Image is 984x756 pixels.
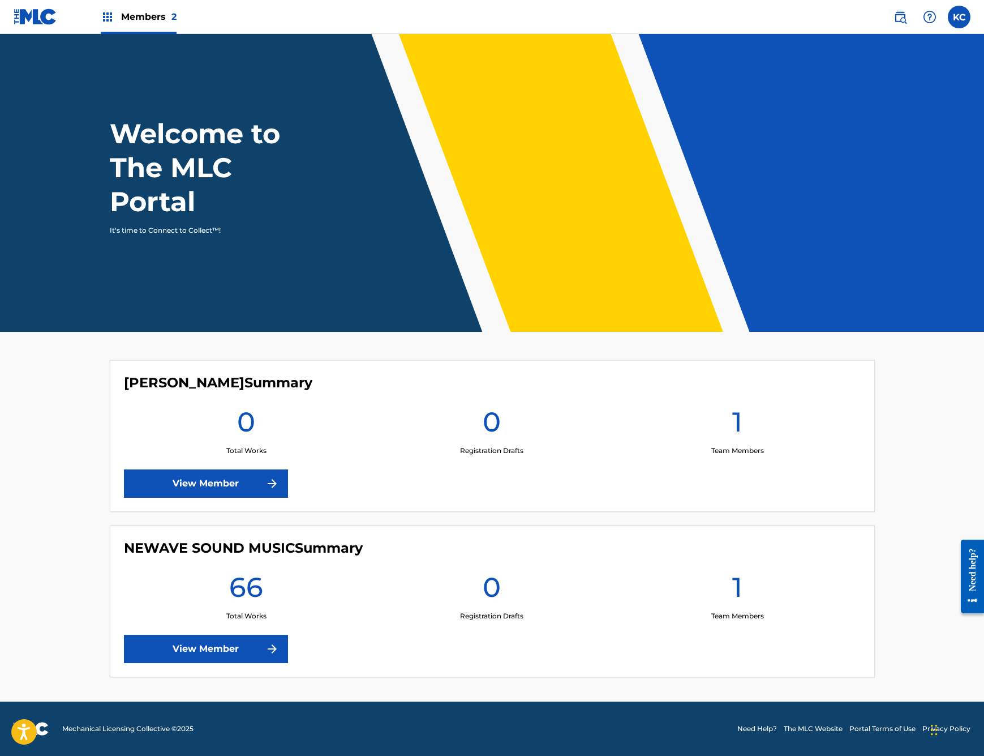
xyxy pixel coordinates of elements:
a: View Member [124,635,288,663]
h1: 1 [732,405,742,446]
p: Total Works [226,446,267,456]
img: logo [14,722,49,736]
img: Top Rightsholders [101,10,114,24]
iframe: Resource Center [952,530,984,623]
div: User Menu [948,6,970,28]
p: Total Works [226,611,267,621]
img: search [893,10,907,24]
a: Portal Terms of Use [849,724,916,734]
img: MLC Logo [14,8,57,25]
p: Registration Drafts [460,446,523,456]
div: Help [918,6,941,28]
h4: Kevin Cofield [124,374,312,391]
h1: 1 [732,570,742,611]
a: Public Search [889,6,912,28]
a: The MLC Website [784,724,843,734]
img: f7272a7cc735f4ea7f67.svg [265,477,279,490]
img: help [923,10,936,24]
p: Team Members [711,446,764,456]
p: Team Members [711,611,764,621]
h1: Welcome to The MLC Portal [110,117,321,219]
a: View Member [124,469,288,498]
img: f7272a7cc735f4ea7f67.svg [265,642,279,656]
h1: 0 [483,405,501,446]
h1: 66 [229,570,263,611]
h1: 0 [237,405,255,446]
p: Registration Drafts [460,611,523,621]
a: Need Help? [737,724,777,734]
span: Mechanical Licensing Collective © 2025 [62,724,194,734]
span: Members [121,10,177,23]
h1: 0 [483,570,501,611]
h4: NEWAVE SOUND MUSIC [124,540,363,557]
iframe: Chat Widget [927,702,984,756]
p: It's time to Connect to Collect™! [110,225,306,236]
a: Privacy Policy [922,724,970,734]
span: 2 [171,11,177,22]
div: Drag [931,713,938,747]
